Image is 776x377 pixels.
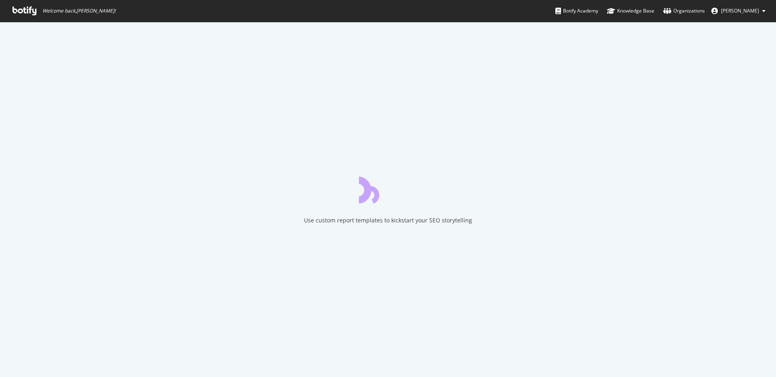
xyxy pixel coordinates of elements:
[304,216,472,224] div: Use custom report templates to kickstart your SEO storytelling
[42,8,116,14] span: Welcome back, [PERSON_NAME] !
[359,174,417,203] div: animation
[705,4,772,17] button: [PERSON_NAME]
[721,7,759,14] span: Kathy Reyes
[555,7,598,15] div: Botify Academy
[663,7,705,15] div: Organizations
[607,7,654,15] div: Knowledge Base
